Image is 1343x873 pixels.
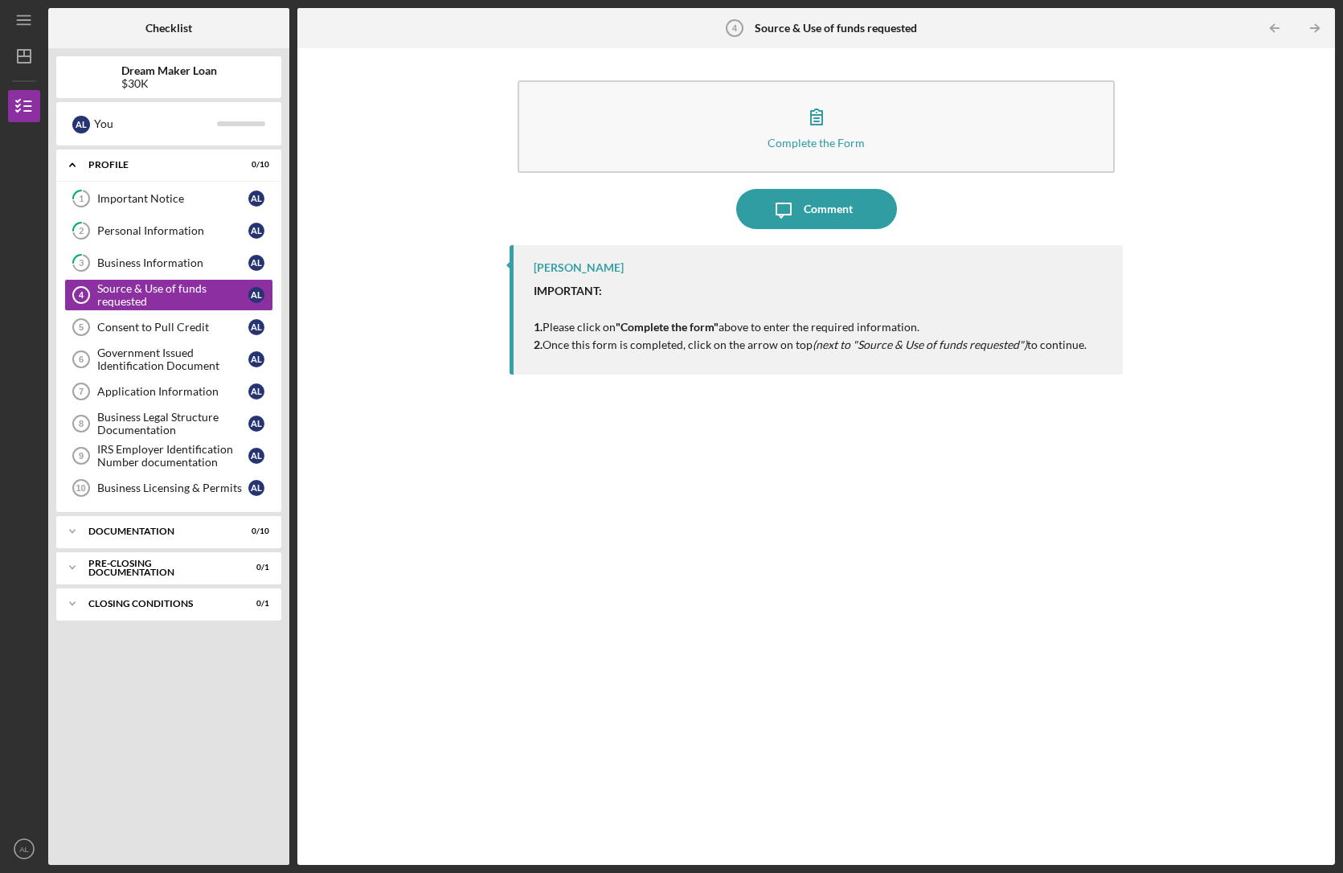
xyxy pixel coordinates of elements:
[88,160,229,170] div: Profile
[88,599,229,609] div: Closing Conditions
[79,290,84,300] tspan: 4
[240,563,269,572] div: 0 / 1
[534,284,602,297] strong: IMPORTANT:
[88,559,229,577] div: Pre-Closing Documentation
[64,215,273,247] a: 2Personal InformationAL
[616,320,719,334] strong: "Complete the form"
[121,77,217,90] div: $30K
[534,320,543,334] strong: 1.
[64,182,273,215] a: 1Important NoticeAL
[64,343,273,375] a: 6Government Issued Identification DocumentAL
[518,80,1115,173] button: Complete the Form
[64,472,273,504] a: 10Business Licensing & PermitsAL
[97,224,248,237] div: Personal Information
[97,443,248,469] div: IRS Employer Identification Number documentation
[64,440,273,472] a: 9IRS Employer Identification Number documentationAL
[248,191,264,207] div: A L
[534,261,624,274] div: [PERSON_NAME]
[72,116,90,133] div: A L
[76,483,85,493] tspan: 10
[240,599,269,609] div: 0 / 1
[248,480,264,496] div: A L
[240,160,269,170] div: 0 / 10
[79,226,84,236] tspan: 2
[64,279,273,311] a: 4Source & Use of funds requestedAL
[97,385,248,398] div: Application Information
[64,408,273,440] a: 8Business Legal Structure DocumentationAL
[534,282,1087,336] p: Please click on above to enter the required information.
[248,255,264,271] div: A L
[248,416,264,432] div: A L
[804,189,853,229] div: Comment
[248,383,264,400] div: A L
[248,319,264,335] div: A L
[64,247,273,279] a: 3Business InformationAL
[813,338,1027,351] em: (next to "Source & Use of funds requested")
[145,22,192,35] b: Checklist
[64,311,273,343] a: 5Consent to Pull CreditAL
[97,411,248,436] div: Business Legal Structure Documentation
[248,448,264,464] div: A L
[79,194,84,204] tspan: 1
[732,23,738,33] tspan: 4
[97,256,248,269] div: Business Information
[121,64,217,77] b: Dream Maker Loan
[64,375,273,408] a: 7Application InformationAL
[97,192,248,205] div: Important Notice
[248,351,264,367] div: A L
[248,223,264,239] div: A L
[755,22,917,35] b: Source & Use of funds requested
[97,482,248,494] div: Business Licensing & Permits
[736,189,897,229] button: Comment
[248,287,264,303] div: A L
[79,451,84,461] tspan: 9
[768,137,865,149] div: Complete the Form
[19,845,29,854] text: AL
[88,527,229,536] div: Documentation
[97,346,248,372] div: Government Issued Identification Document
[240,527,269,536] div: 0 / 10
[97,282,248,308] div: Source & Use of funds requested
[8,833,40,865] button: AL
[79,387,84,396] tspan: 7
[79,419,84,428] tspan: 8
[534,336,1087,354] p: Once this form is completed, click on the arrow on top to continue.
[97,321,248,334] div: Consent to Pull Credit
[79,322,84,332] tspan: 5
[534,338,543,351] strong: 2.
[94,110,217,137] div: You
[79,258,84,268] tspan: 3
[79,355,84,364] tspan: 6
